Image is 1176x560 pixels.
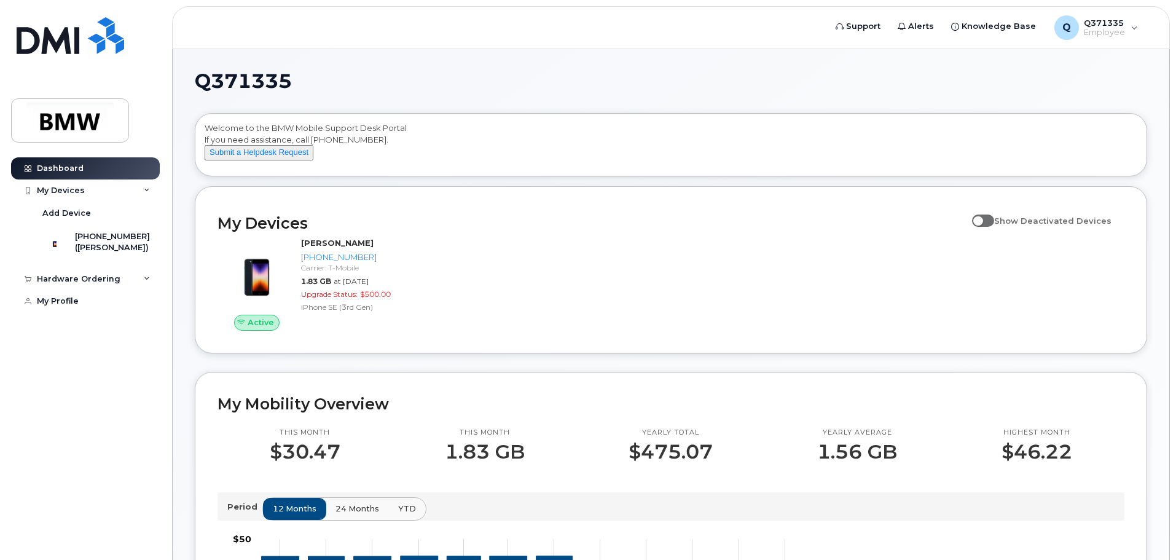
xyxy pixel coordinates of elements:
[301,290,358,299] span: Upgrade Status:
[360,290,391,299] span: $500.00
[301,262,428,273] div: Carrier: T-Mobile
[629,428,713,438] p: Yearly total
[1002,441,1072,463] p: $46.22
[972,209,982,219] input: Show Deactivated Devices
[195,72,292,90] span: Q371335
[270,428,340,438] p: This month
[205,145,313,160] button: Submit a Helpdesk Request
[817,441,897,463] p: 1.56 GB
[335,503,379,515] span: 24 months
[218,237,433,331] a: Active[PERSON_NAME][PHONE_NUMBER]Carrier: T-Mobile1.83 GBat [DATE]Upgrade Status:$500.00iPhone SE...
[218,395,1124,413] h2: My Mobility Overview
[445,441,525,463] p: 1.83 GB
[994,216,1111,226] span: Show Deactivated Devices
[227,243,286,302] img: image20231002-3703462-1angbar.jpeg
[218,214,966,232] h2: My Devices
[301,238,374,248] strong: [PERSON_NAME]
[817,428,897,438] p: Yearly average
[270,441,340,463] p: $30.47
[301,302,428,312] div: iPhone SE (3rd Gen)
[1002,428,1072,438] p: Highest month
[445,428,525,438] p: This month
[1123,507,1167,551] iframe: Messenger Launcher
[301,277,331,286] span: 1.83 GB
[205,147,313,157] a: Submit a Helpdesk Request
[629,441,713,463] p: $475.07
[233,534,251,545] tspan: $50
[227,501,262,513] p: Period
[205,122,1137,172] div: Welcome to the BMW Mobile Support Desk Portal If you need assistance, call [PHONE_NUMBER].
[301,251,428,263] div: [PHONE_NUMBER]
[248,317,274,328] span: Active
[334,277,369,286] span: at [DATE]
[398,503,416,515] span: YTD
